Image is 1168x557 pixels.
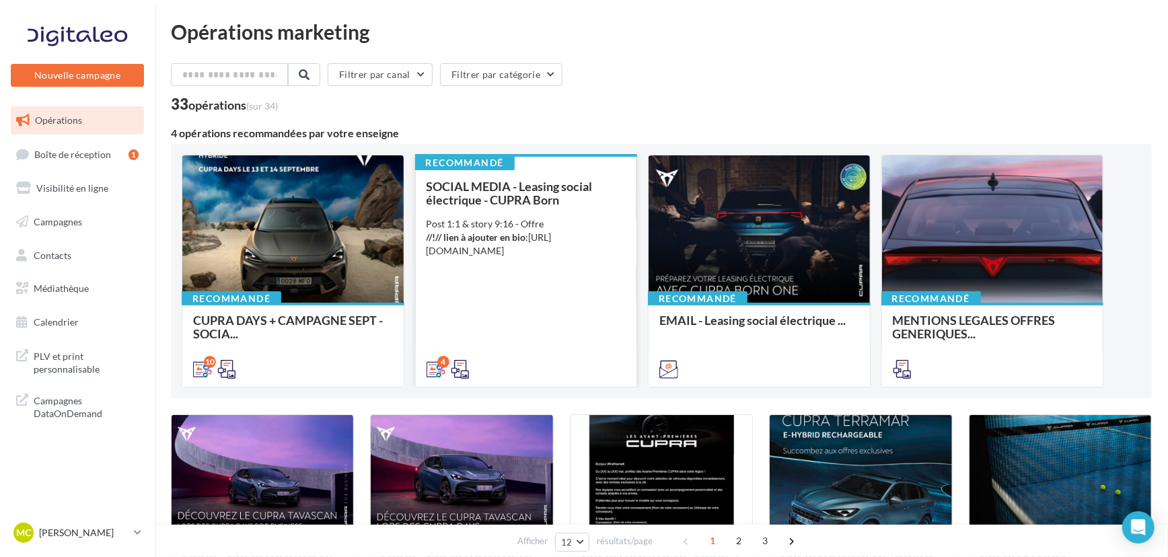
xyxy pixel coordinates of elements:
[702,530,724,552] span: 1
[729,530,750,552] span: 2
[34,392,139,420] span: Campagnes DataOnDemand
[8,242,147,270] a: Contacts
[893,313,1056,341] span: MENTIONS LEGALES OFFRES GENERIQUES...
[129,149,139,160] div: 1
[246,100,278,112] span: (sur 34)
[204,356,216,368] div: 10
[427,179,593,207] span: SOCIAL MEDIA - Leasing social électrique - CUPRA Born
[597,535,653,548] span: résultats/page
[36,182,108,194] span: Visibilité en ligne
[561,537,573,548] span: 12
[555,533,589,552] button: 12
[188,99,278,111] div: opérations
[881,291,981,306] div: Recommandé
[34,283,89,294] span: Médiathèque
[34,216,82,227] span: Campagnes
[437,356,449,368] div: 4
[35,114,82,126] span: Opérations
[8,308,147,336] a: Calendrier
[427,231,526,243] strong: //!// lien à ajouter en bio
[8,106,147,135] a: Opérations
[8,342,147,381] a: PLV et print personnalisable
[34,148,111,159] span: Boîte de réception
[39,526,129,540] p: [PERSON_NAME]
[16,526,31,540] span: MC
[648,291,747,306] div: Recommandé
[517,535,548,548] span: Afficher
[34,249,71,260] span: Contacts
[440,63,562,86] button: Filtrer par catégorie
[755,530,776,552] span: 3
[8,208,147,236] a: Campagnes
[171,22,1152,42] div: Opérations marketing
[328,63,433,86] button: Filtrer par canal
[11,520,144,546] a: MC [PERSON_NAME]
[415,155,515,170] div: Recommandé
[193,313,383,341] span: CUPRA DAYS + CAMPAGNE SEPT - SOCIA...
[8,174,147,202] a: Visibilité en ligne
[171,128,1152,139] div: 4 opérations recommandées par votre enseigne
[659,313,846,328] span: EMAIL - Leasing social électrique ...
[11,64,144,87] button: Nouvelle campagne
[171,97,278,112] div: 33
[8,140,147,169] a: Boîte de réception1
[8,274,147,303] a: Médiathèque
[34,347,139,376] span: PLV et print personnalisable
[8,386,147,426] a: Campagnes DataOnDemand
[1122,511,1155,544] div: Open Intercom Messenger
[182,291,281,306] div: Recommandé
[34,316,79,328] span: Calendrier
[427,217,626,258] div: Post 1:1 & story 9:16 - Offre :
